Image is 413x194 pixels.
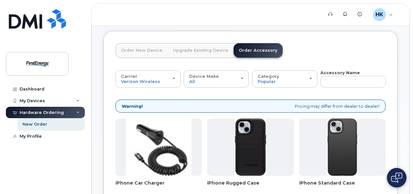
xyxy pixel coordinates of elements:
[299,180,386,193] span: iPhone Standard Case
[207,180,294,193] span: iPhone Rugged Case
[116,43,168,58] a: Order New Device
[115,70,181,87] button: Carrier Verizon Wireless
[189,74,219,79] span: Device Make
[126,118,191,176] img: iphonesecg.jpg
[184,70,249,87] button: Device Make All
[252,70,317,87] button: Category Popular
[122,103,143,109] strong: Warning!
[189,79,195,84] span: All
[115,180,202,193] span: iPhone Car Charger
[258,79,276,84] span: Popular
[375,11,383,19] span: HK
[258,74,279,79] span: Category
[368,8,397,21] div: Hezel, Kevin M (CO-JCP&L-N-Substations 2)
[121,74,137,79] span: Carrier
[391,173,402,183] img: Open chat
[115,100,386,113] div: Pricing may differ from dealer to dealer!
[328,118,357,176] img: Symmetry.jpg
[121,79,160,84] span: Verizon Wireless
[234,43,283,58] a: Order Accessory
[320,70,360,75] strong: Accessory Name
[168,43,234,58] a: Upgrade Existing Device
[235,118,266,176] img: Defender.jpg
